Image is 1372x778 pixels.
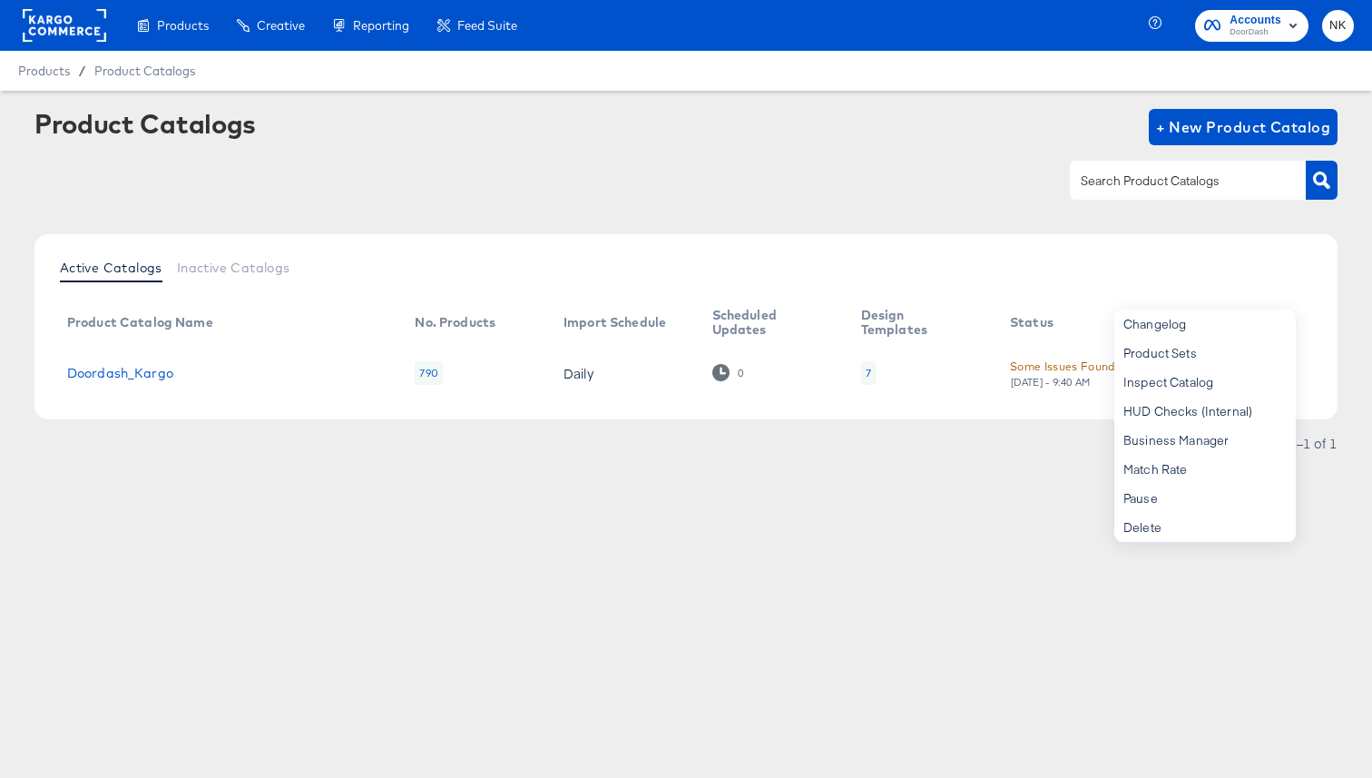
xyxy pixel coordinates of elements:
[67,366,173,380] a: Doordash_Kargo
[60,261,162,275] span: Active Catalogs
[1114,397,1296,426] div: HUD Checks (Internal)
[866,366,871,380] div: 7
[34,109,256,138] div: Product Catalogs
[995,301,1147,345] th: Status
[1114,310,1296,339] div: Changelog
[177,261,290,275] span: Inactive Catalogs
[1010,376,1092,389] div: [DATE] - 9:40 AM
[457,18,517,33] span: Feed Suite
[1077,171,1270,192] input: Search Product Catalogs
[67,315,213,330] div: Product Catalog Name
[1114,513,1296,542] div: Delete
[353,18,409,33] span: Reporting
[1329,15,1347,36] span: NK
[1249,301,1318,345] th: More
[1114,484,1296,513] div: Pause
[257,18,305,33] span: Creative
[18,64,70,78] span: Products
[415,315,495,330] div: No. Products
[1010,357,1115,389] button: Some Issues Found[DATE] - 9:40 AM
[1149,109,1338,145] button: + New Product Catalog
[1322,10,1354,42] button: NK
[1156,114,1331,140] span: + New Product Catalog
[157,18,209,33] span: Products
[1114,455,1296,484] div: Match Rate
[1230,25,1281,40] span: DoorDash
[1195,10,1308,42] button: AccountsDoorDash
[1114,339,1296,368] div: Product Sets
[1114,368,1296,397] div: Inspect Catalog
[737,367,744,379] div: 0
[1114,426,1296,455] div: Business Manager
[861,361,876,385] div: 7
[1230,11,1281,30] span: Accounts
[94,64,195,78] a: Product Catalogs
[712,364,744,381] div: 0
[549,345,698,401] td: Daily
[1147,301,1249,345] th: Action
[712,308,825,337] div: Scheduled Updates
[563,315,666,330] div: Import Schedule
[1010,357,1115,376] div: Some Issues Found
[861,308,974,337] div: Design Templates
[415,361,442,385] div: 790
[70,64,94,78] span: /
